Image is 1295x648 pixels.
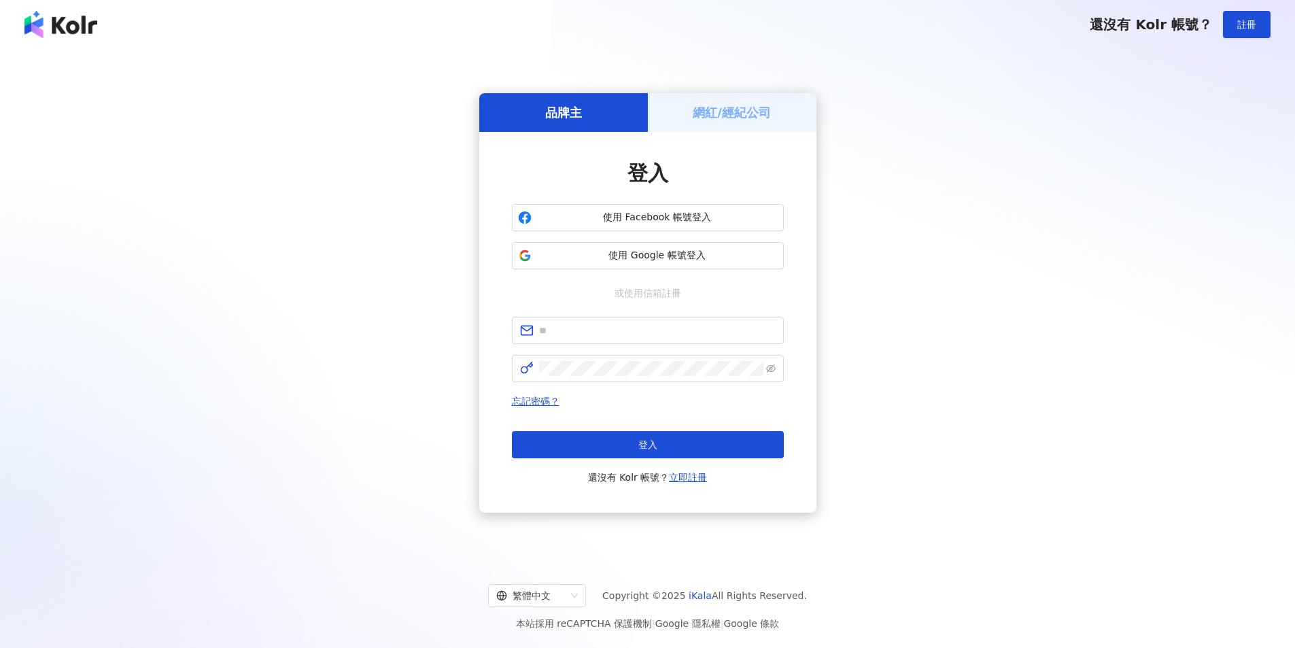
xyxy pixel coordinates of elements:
[627,161,668,185] span: 登入
[537,249,778,262] span: 使用 Google 帳號登入
[537,211,778,224] span: 使用 Facebook 帳號登入
[602,587,807,604] span: Copyright © 2025 All Rights Reserved.
[1237,19,1256,30] span: 註冊
[655,618,721,629] a: Google 隱私權
[516,615,779,632] span: 本站採用 reCAPTCHA 保護機制
[512,396,559,407] a: 忘記密碼？
[512,242,784,269] button: 使用 Google 帳號登入
[496,585,566,607] div: 繁體中文
[689,590,712,601] a: iKala
[669,472,707,483] a: 立即註冊
[693,104,771,121] h5: 網紅/經紀公司
[766,364,776,373] span: eye-invisible
[588,469,708,485] span: 還沒有 Kolr 帳號？
[512,204,784,231] button: 使用 Facebook 帳號登入
[638,439,657,450] span: 登入
[721,618,724,629] span: |
[545,104,582,121] h5: 品牌主
[652,618,655,629] span: |
[1223,11,1271,38] button: 註冊
[605,286,691,301] span: 或使用信箱註冊
[723,618,779,629] a: Google 條款
[1090,16,1212,33] span: 還沒有 Kolr 帳號？
[512,431,784,458] button: 登入
[24,11,97,38] img: logo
